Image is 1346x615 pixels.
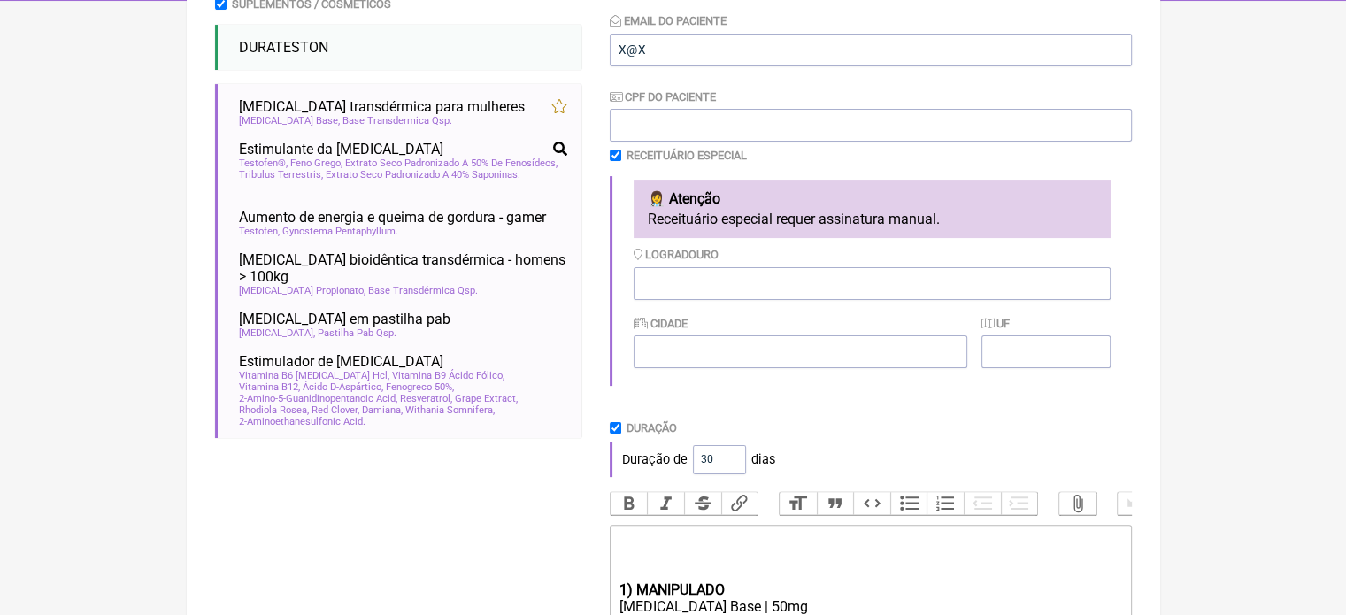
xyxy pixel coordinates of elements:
[239,370,389,381] span: Vitamina B6 [MEDICAL_DATA] Hcl
[239,158,558,169] span: Testofen®, Feno Grego, Extrato Seco Padronizado A 50% De Fenosídeos
[634,317,688,330] label: Cidade
[964,492,1001,515] button: Decrease Level
[1118,492,1155,515] button: Undo
[619,581,724,598] strong: 1) MANIPULADO
[853,492,890,515] button: Code
[817,492,854,515] button: Quote
[239,404,309,416] span: Rhodiola Rosea
[927,492,964,515] button: Numbers
[342,115,452,127] span: Base Transdermica Qsp
[303,381,383,393] span: Ácido D-Aspártico
[368,285,478,296] span: Base Transdérmica Qsp
[634,248,719,261] label: Logradouro
[239,141,443,158] span: Estimulante da [MEDICAL_DATA]
[981,317,1010,330] label: UF
[239,285,365,296] span: [MEDICAL_DATA] Propionato
[780,492,817,515] button: Heading
[1059,492,1096,515] button: Attach Files
[610,14,727,27] label: Email do Paciente
[648,211,1096,227] p: Receituário especial requer assinatura manual.
[405,404,495,416] span: Withania Somnifera
[362,404,403,416] span: Damiana
[627,149,747,162] label: Receituário Especial
[684,492,721,515] button: Strikethrough
[647,492,684,515] button: Italic
[282,226,398,237] span: Gynostema Pentaphyllum
[1001,492,1038,515] button: Increase Level
[239,327,315,339] span: [MEDICAL_DATA]
[648,190,1096,207] h4: 👩‍⚕️ Atenção
[400,393,452,404] span: Resveratrol
[239,381,300,393] span: Vitamina B12
[318,327,396,339] span: Pastilha Pab Qsp
[239,416,365,427] span: 2-Aminoethanesulfonic Acid
[721,492,758,515] button: Link
[610,90,716,104] label: CPF do Paciente
[239,353,443,370] span: Estimulador de [MEDICAL_DATA]
[239,226,280,237] span: Testofen
[239,311,450,327] span: [MEDICAL_DATA] em pastilha pab
[239,98,525,115] span: [MEDICAL_DATA] transdérmica para mulheres
[890,492,927,515] button: Bullets
[611,492,648,515] button: Bold
[392,370,504,381] span: Vitamina B9 Ácido Fólico
[386,381,454,393] span: Fenogreco 50%
[627,421,677,434] label: Duração
[619,598,1121,615] div: [MEDICAL_DATA] Base | 50mg
[239,115,340,127] span: [MEDICAL_DATA] Base
[455,393,518,404] span: Grape Extract
[622,452,688,467] span: Duração de
[239,251,567,285] span: [MEDICAL_DATA] bioidêntica transdérmica - homens > 100kg
[239,209,546,226] span: Aumento de energia e queima de gordura - gamer
[239,39,328,56] span: DURATESTON
[239,393,397,404] span: 2-Amino-5-Guanidinopentanoic Acid
[239,169,520,181] span: Tribulus Terrestris, Extrato Seco Padronizado A 40% Saponinas
[312,404,359,416] span: Red Clover
[751,452,775,467] span: dias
